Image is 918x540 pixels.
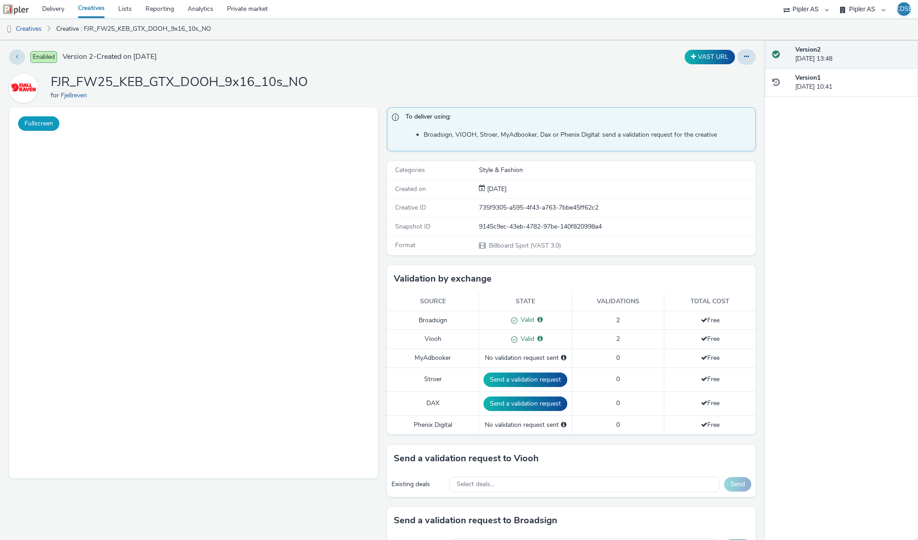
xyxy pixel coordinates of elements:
[387,416,479,434] td: Phenix Digital
[395,166,425,174] span: Categories
[795,73,821,82] strong: Version 1
[395,185,426,193] span: Created on
[701,335,720,343] span: Free
[395,203,426,212] span: Creative ID
[701,421,720,429] span: Free
[572,292,664,311] th: Validations
[561,354,566,363] div: Please select a deal below and click on Send to send a validation request to MyAdbooker.
[394,272,492,286] h3: Validation by exchange
[391,480,445,489] div: Existing deals
[795,45,911,64] div: [DATE] 13:48
[483,354,567,363] div: No validation request sent
[517,315,534,324] span: Valid
[9,84,42,92] a: Fjellreven
[51,91,61,100] span: for
[795,73,911,92] div: [DATE] 10:41
[616,375,620,383] span: 0
[18,116,59,131] button: Fullscreen
[485,185,507,193] span: [DATE]
[701,316,720,325] span: Free
[479,292,572,311] th: State
[2,4,29,15] img: undefined Logo
[479,203,755,212] div: 735f9305-a595-4f43-a763-7bbe45ff62c2
[479,166,755,175] div: Style & Fashion
[616,399,620,407] span: 0
[457,481,494,488] span: Select deals...
[387,292,479,311] th: Source
[479,222,755,231] div: 9145c9ec-43eb-4782-97be-140f820998a4
[616,335,620,343] span: 2
[5,25,14,34] img: dooh
[685,50,735,64] button: VAST URL
[394,514,557,527] h3: Send a validation request to Broadsign
[10,75,37,101] img: Fjellreven
[616,316,620,325] span: 2
[51,74,308,91] h1: FJR_FW25_KEB_GTX_DOOH_9x16_10s_NO
[387,392,479,416] td: DAX
[795,45,821,54] strong: Version 2
[896,2,913,16] div: KDSB
[483,373,567,387] button: Send a validation request
[387,349,479,368] td: MyAdbooker
[664,292,756,311] th: Total cost
[561,421,566,430] div: Please select a deal below and click on Send to send a validation request to Phenix Digital.
[517,335,534,343] span: Valid
[395,222,430,231] span: Snapshot ID
[387,311,479,330] td: Broadsign
[63,52,157,62] span: Version 2 - Created on [DATE]
[406,112,746,124] span: To deliver using:
[424,130,751,139] li: Broadsign, VIOOH, Stroer, MyAdbooker, Dax or Phenix Digital: send a validation request for the cr...
[616,354,620,362] span: 0
[701,375,720,383] span: Free
[483,397,567,411] button: Send a validation request
[387,330,479,349] td: Viooh
[485,185,507,194] div: Creation 19 August 2025, 10:41
[387,368,479,392] td: Stroer
[701,354,720,362] span: Free
[724,477,751,492] button: Send
[394,452,539,465] h3: Send a validation request to Viooh
[52,18,216,40] a: Creative : FJR_FW25_KEB_GTX_DOOH_9x16_10s_NO
[701,399,720,407] span: Free
[30,51,57,63] span: Enabled
[483,421,567,430] div: No validation request sent
[61,91,91,100] a: Fjellreven
[488,241,561,250] span: Billboard Spot (VAST 3.0)
[616,421,620,429] span: 0
[682,50,737,64] div: Duplicate the creative as a VAST URL
[395,241,416,249] span: Format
